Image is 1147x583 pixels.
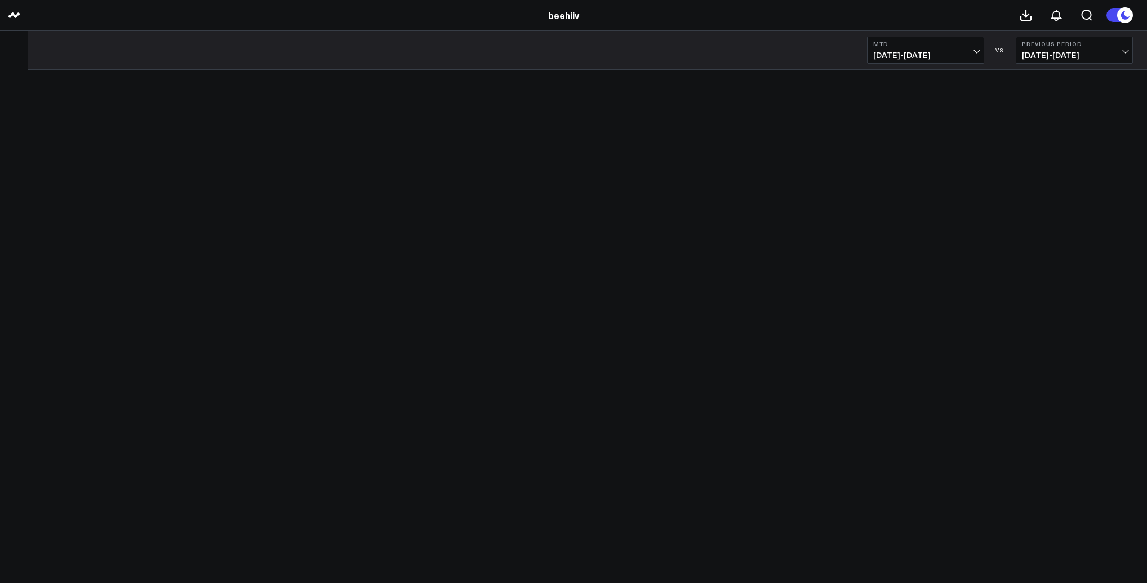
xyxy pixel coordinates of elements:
[873,51,978,60] span: [DATE] - [DATE]
[548,9,579,21] a: beehiiv
[873,41,978,47] b: MTD
[1022,41,1127,47] b: Previous Period
[990,47,1010,54] div: VS
[1016,37,1133,64] button: Previous Period[DATE]-[DATE]
[867,37,984,64] button: MTD[DATE]-[DATE]
[1022,51,1127,60] span: [DATE] - [DATE]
